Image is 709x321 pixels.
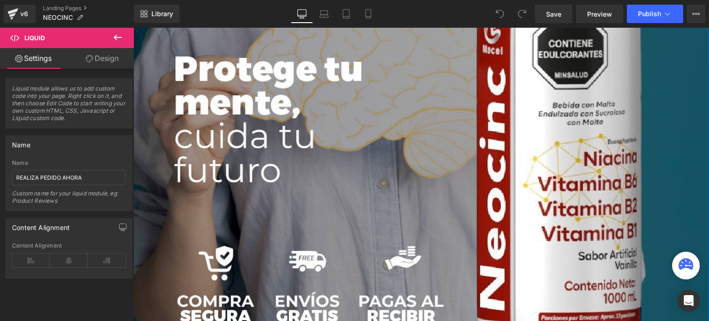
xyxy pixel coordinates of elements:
[12,190,126,211] div: Custom name for your liquid module, eg: Product Reviews
[313,5,335,23] a: Laptop
[12,160,126,166] div: Name
[134,5,180,23] a: New Library
[491,5,509,23] button: Undo
[12,85,126,128] span: Liquid module allows us to add custom code into your page. Right click on it, and then choose Edi...
[18,8,30,20] div: v6
[24,34,45,42] span: Liquid
[69,48,136,69] a: Design
[627,5,683,23] button: Publish
[12,242,126,249] div: Content Alignment
[4,5,36,23] a: v6
[546,9,561,19] span: Save
[43,5,134,12] a: Landing Pages
[43,14,73,21] span: NEOCINC
[291,5,313,23] a: Desktop
[151,10,173,18] span: Library
[12,136,30,149] div: Name
[587,9,612,19] span: Preview
[638,10,661,18] span: Publish
[576,5,623,23] a: Preview
[335,5,357,23] a: Tablet
[12,218,70,231] div: Content Alignment
[678,290,700,312] div: Open Intercom Messenger
[687,5,705,23] button: More
[513,5,531,23] button: Redo
[357,5,379,23] a: Mobile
